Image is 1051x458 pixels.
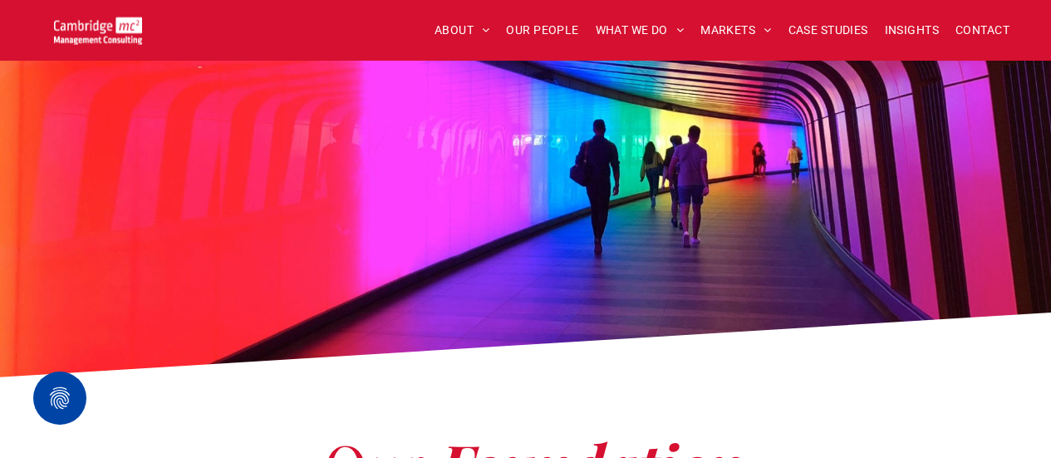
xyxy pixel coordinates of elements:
a: MARKETS [692,17,779,43]
img: Go to Homepage [54,17,142,44]
a: CONTACT [947,17,1018,43]
a: Your Business Transformed | Cambridge Management Consulting [54,19,142,37]
a: CASE STUDIES [780,17,877,43]
a: OUR PEOPLE [498,17,587,43]
a: INSIGHTS [877,17,947,43]
a: WHAT WE DO [587,17,693,43]
a: ABOUT [426,17,498,43]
